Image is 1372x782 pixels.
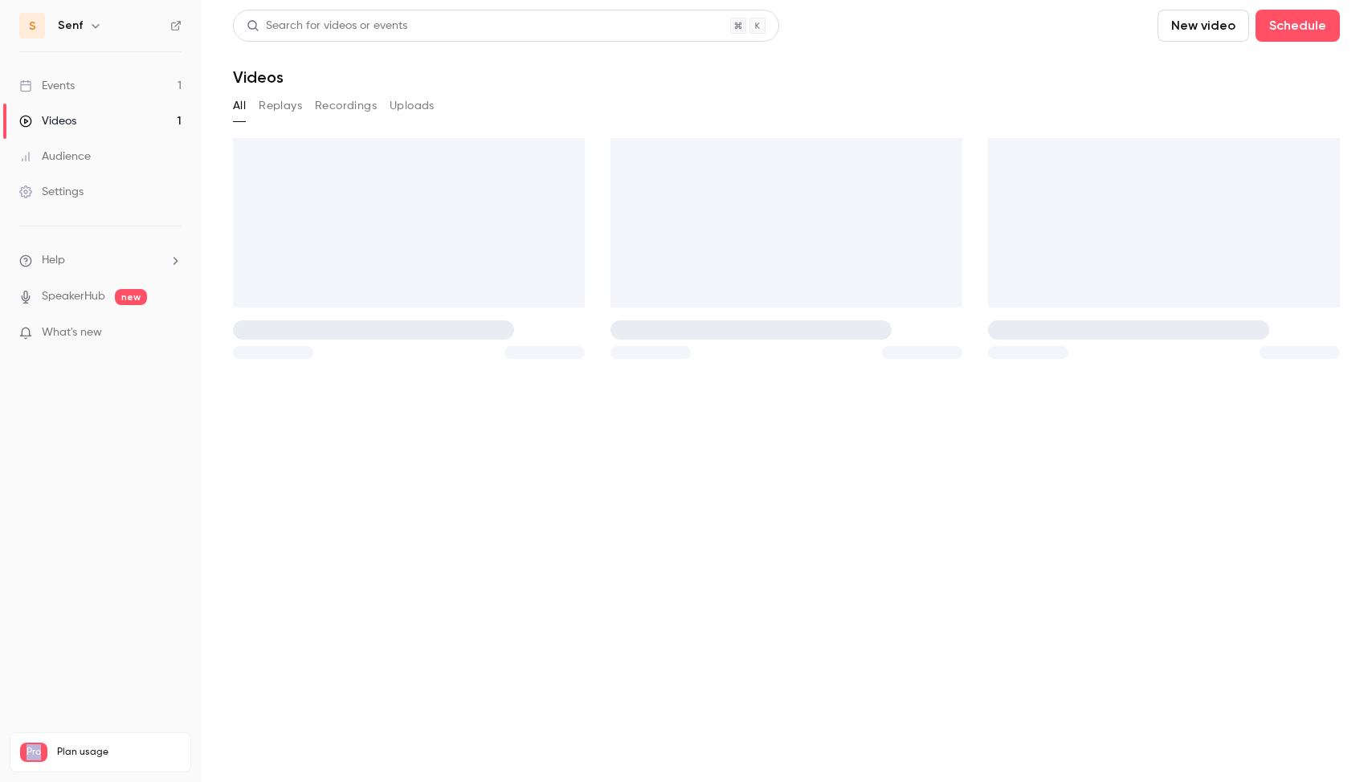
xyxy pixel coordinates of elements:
[233,67,284,87] h1: Videos
[29,18,36,35] span: S
[1256,10,1340,42] button: Schedule
[247,18,407,35] div: Search for videos or events
[19,149,91,165] div: Audience
[1158,10,1249,42] button: New video
[42,324,102,341] span: What's new
[115,289,147,305] span: new
[42,252,65,269] span: Help
[42,288,105,305] a: SpeakerHub
[19,252,182,269] li: help-dropdown-opener
[58,18,83,34] h6: Senf
[233,10,1340,772] section: Videos
[390,93,435,119] button: Uploads
[315,93,377,119] button: Recordings
[19,78,75,94] div: Events
[19,113,76,129] div: Videos
[19,184,84,200] div: Settings
[259,93,302,119] button: Replays
[57,746,181,759] span: Plan usage
[20,743,47,762] span: Pro
[233,93,246,119] button: All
